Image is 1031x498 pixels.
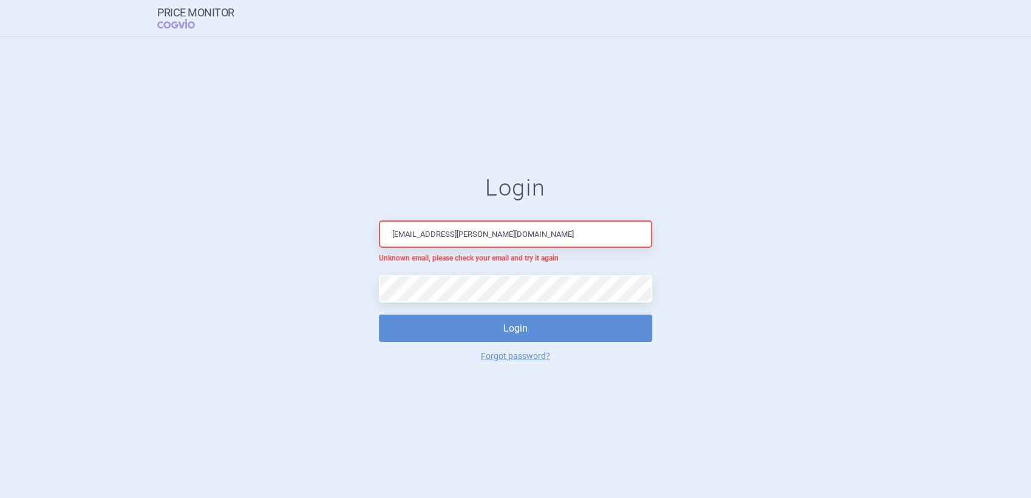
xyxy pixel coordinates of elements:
button: Login [379,315,652,342]
strong: Price Monitor [157,7,234,19]
h1: Login [379,174,652,202]
a: Price MonitorCOGVIO [157,7,234,30]
input: Email [379,220,652,248]
a: Forgot password? [481,352,550,360]
span: COGVIO [157,19,212,29]
p: Unknown email, please check your email and try it again [379,254,652,264]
